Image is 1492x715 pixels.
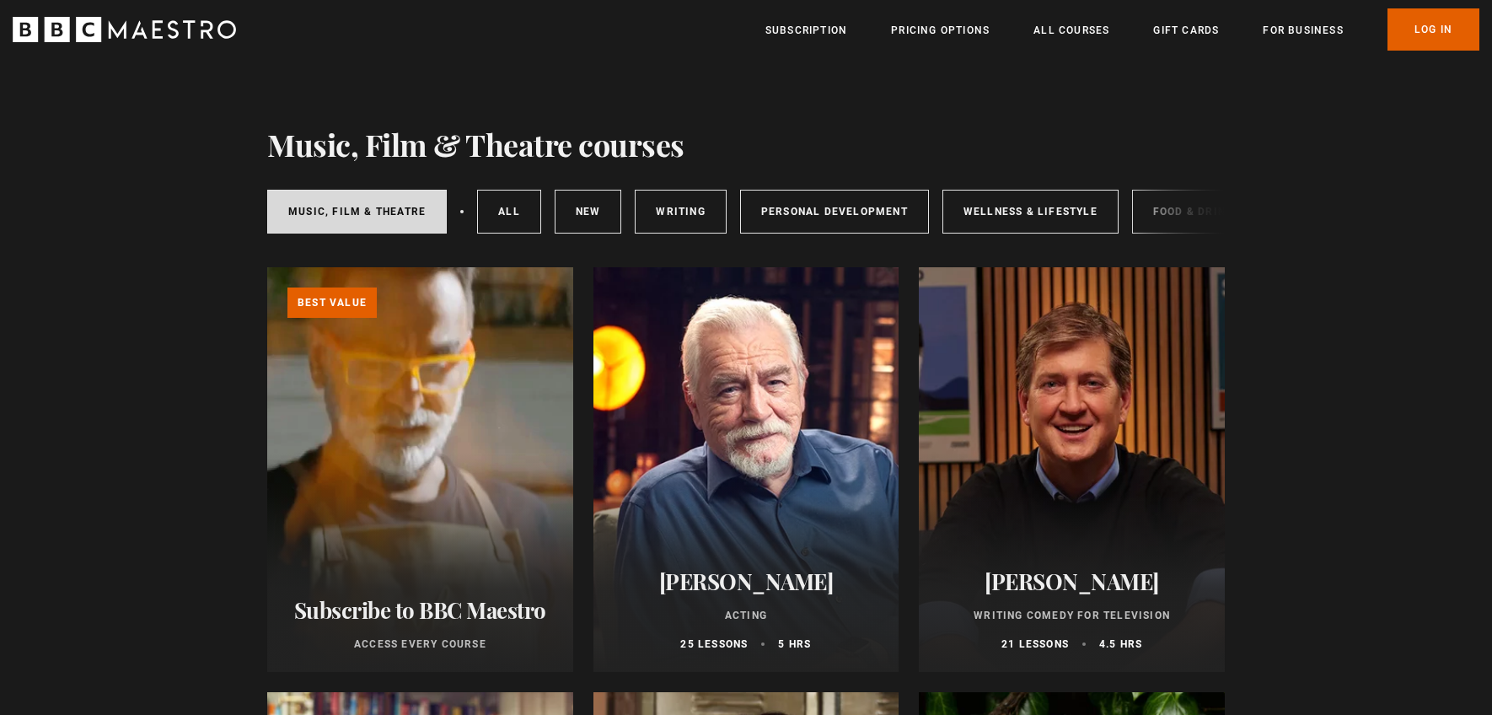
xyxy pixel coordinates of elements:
p: Writing Comedy for Television [939,608,1205,623]
a: Wellness & Lifestyle [942,190,1119,234]
nav: Primary [765,8,1479,51]
a: New [555,190,622,234]
a: Gift Cards [1153,22,1219,39]
a: Personal Development [740,190,929,234]
a: [PERSON_NAME] Acting 25 lessons 5 hrs [593,267,899,672]
p: 4.5 hrs [1099,637,1142,652]
p: 21 lessons [1001,637,1069,652]
a: Pricing Options [891,22,990,39]
p: 5 hrs [778,637,811,652]
p: Best value [287,288,377,318]
p: Acting [614,608,879,623]
a: All [477,190,541,234]
a: Music, Film & Theatre [267,190,447,234]
a: All Courses [1033,22,1109,39]
a: Log In [1387,8,1479,51]
h1: Music, Film & Theatre courses [267,126,684,162]
a: [PERSON_NAME] Writing Comedy for Television 21 lessons 4.5 hrs [919,267,1225,672]
a: Subscription [765,22,847,39]
h2: [PERSON_NAME] [614,568,879,594]
svg: BBC Maestro [13,17,236,42]
h2: [PERSON_NAME] [939,568,1205,594]
p: 25 lessons [680,637,748,652]
a: Writing [635,190,726,234]
a: For business [1263,22,1343,39]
